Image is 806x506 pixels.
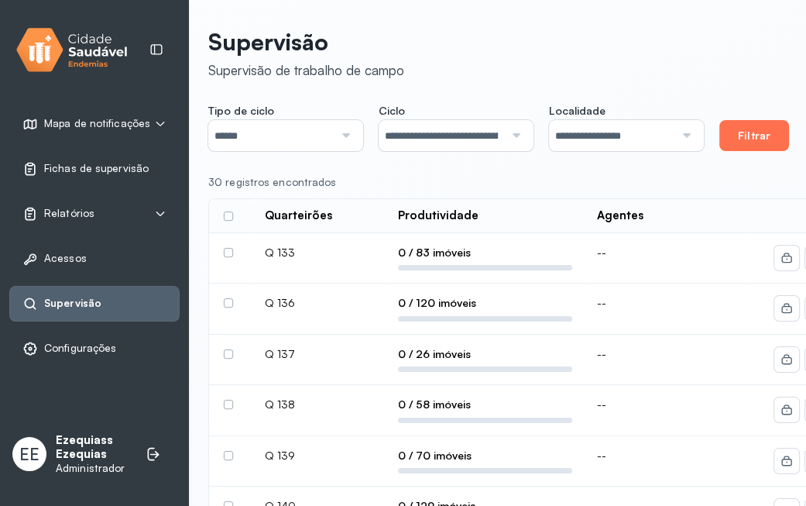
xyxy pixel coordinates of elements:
[398,208,478,223] div: Produtividade
[208,104,274,118] span: Tipo de ciclo
[265,246,373,260] div: Q 133
[19,444,39,464] span: EE
[265,398,373,411] div: Q 138
[22,341,166,356] a: Configurações
[44,342,116,355] span: Configurações
[398,246,572,260] span: 0 / 83 imóveis
[265,347,373,361] div: Q 137
[265,208,332,223] div: Quarteirões
[597,296,739,310] div: --
[597,246,739,260] div: --
[549,104,605,118] span: Localidade
[265,296,373,310] div: Q 136
[597,347,739,361] div: --
[44,117,150,130] span: Mapa de notificações
[208,28,404,56] p: Supervisão
[398,398,572,411] span: 0 / 58 imóveis
[597,398,739,411] div: --
[398,347,572,361] span: 0 / 26 imóveis
[56,433,130,463] p: Ezequiass Ezequias
[398,296,572,310] span: 0 / 120 imóveis
[44,297,101,310] span: Supervisão
[16,25,128,75] img: logo.svg
[44,207,94,220] span: Relatórios
[265,449,373,463] div: Q 139
[398,449,572,463] span: 0 / 70 imóveis
[597,208,643,223] div: Agentes
[719,120,789,151] button: Filtrar
[597,449,739,463] div: --
[22,296,166,312] a: Supervisão
[44,252,87,265] span: Acessos
[208,62,404,78] div: Supervisão de trabalho de campo
[379,104,405,118] span: Ciclo
[44,162,149,175] span: Fichas de supervisão
[22,251,166,267] a: Acessos
[56,462,130,475] p: Administrador
[22,161,166,177] a: Fichas de supervisão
